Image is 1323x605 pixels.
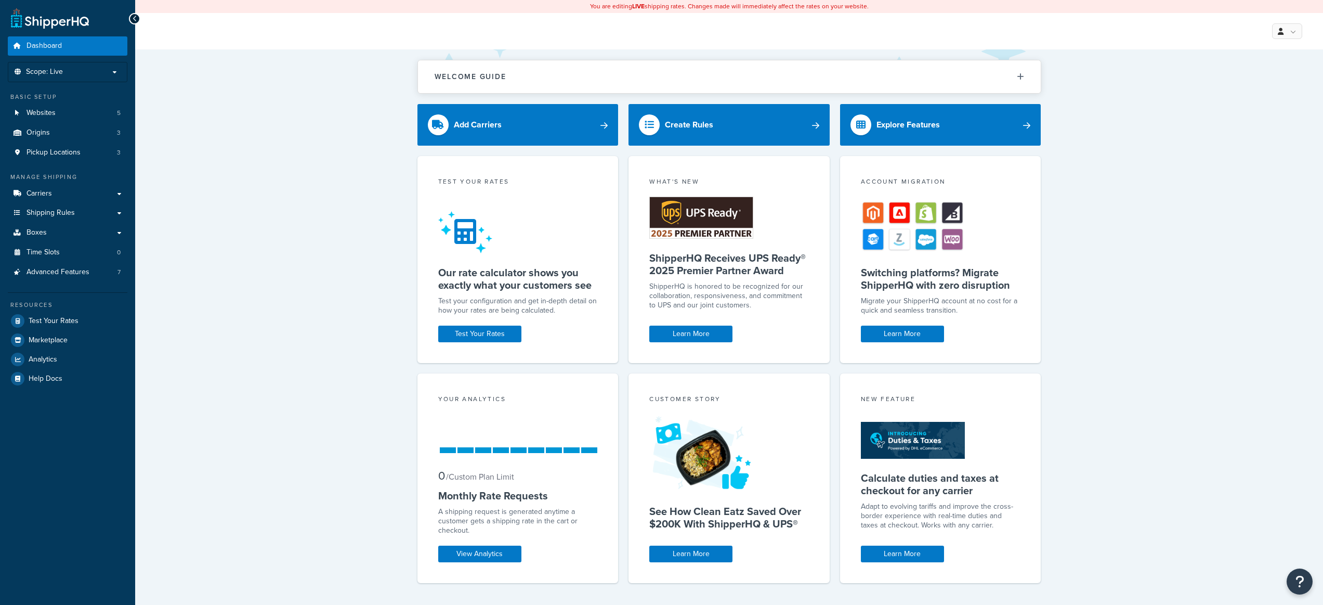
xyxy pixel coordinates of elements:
[438,467,445,484] span: 0
[438,177,598,189] div: Test your rates
[665,118,713,132] div: Create Rules
[8,143,127,162] li: Pickup Locations
[8,104,127,123] li: Websites
[435,73,506,81] h2: Welcome Guide
[649,282,809,310] p: ShipperHQ is honored to be recognized for our collaboration, responsiveness, and commitment to UP...
[8,104,127,123] a: Websites5
[8,223,127,242] a: Boxes
[29,355,57,364] span: Analytics
[8,243,127,262] li: Time Slots
[632,2,645,11] b: LIVE
[29,317,78,326] span: Test Your Rates
[8,143,127,162] a: Pickup Locations3
[8,203,127,223] a: Shipping Rules
[649,394,809,406] div: Customer Story
[438,490,598,502] h5: Monthly Rate Requests
[8,184,127,203] a: Carriers
[417,104,619,146] a: Add Carriers
[29,375,62,383] span: Help Docs
[117,109,121,118] span: 5
[861,546,944,562] a: Learn More
[8,350,127,369] a: Analytics
[840,104,1041,146] a: Explore Features
[27,209,75,217] span: Shipping Rules
[861,472,1020,497] h5: Calculate duties and taxes at checkout for any carrier
[446,471,514,483] small: / Custom Plan Limit
[8,173,127,182] div: Manage Shipping
[27,189,52,198] span: Carriers
[438,326,521,342] a: Test Your Rates
[27,128,50,137] span: Origins
[649,177,809,189] div: What's New
[438,394,598,406] div: Your Analytics
[117,268,121,277] span: 7
[861,326,944,342] a: Learn More
[8,331,127,350] a: Marketplace
[27,228,47,237] span: Boxes
[861,177,1020,189] div: Account Migration
[8,36,127,56] a: Dashboard
[649,505,809,530] h5: See How Clean Eatz Saved Over $200K With ShipperHQ & UPS®
[27,109,56,118] span: Websites
[8,263,127,282] li: Advanced Features
[8,123,127,143] li: Origins
[649,546,732,562] a: Learn More
[117,148,121,157] span: 3
[26,68,63,76] span: Scope: Live
[8,369,127,388] a: Help Docs
[876,118,940,132] div: Explore Features
[117,248,121,257] span: 0
[27,268,89,277] span: Advanced Features
[8,263,127,282] a: Advanced Features7
[27,248,60,257] span: Time Slots
[1287,569,1313,595] button: Open Resource Center
[438,297,598,315] div: Test your configuration and get in-depth detail on how your rates are being calculated.
[649,252,809,277] h5: ShipperHQ Receives UPS Ready® 2025 Premier Partner Award
[438,266,598,291] h5: Our rate calculator shows you exactly what your customers see
[8,123,127,143] a: Origins3
[861,502,1020,530] p: Adapt to evolving tariffs and improve the cross-border experience with real-time duties and taxes...
[438,507,598,535] div: A shipping request is generated anytime a customer gets a shipping rate in the cart or checkout.
[8,93,127,101] div: Basic Setup
[649,326,732,342] a: Learn More
[454,118,502,132] div: Add Carriers
[861,266,1020,291] h5: Switching platforms? Migrate ShipperHQ with zero disruption
[8,243,127,262] a: Time Slots0
[8,301,127,310] div: Resources
[27,42,62,50] span: Dashboard
[628,104,830,146] a: Create Rules
[117,128,121,137] span: 3
[861,297,1020,315] div: Migrate your ShipperHQ account at no cost for a quick and seamless transition.
[27,148,81,157] span: Pickup Locations
[861,394,1020,406] div: New Feature
[8,312,127,330] a: Test Your Rates
[438,546,521,562] a: View Analytics
[418,60,1041,93] button: Welcome Guide
[29,336,68,345] span: Marketplace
